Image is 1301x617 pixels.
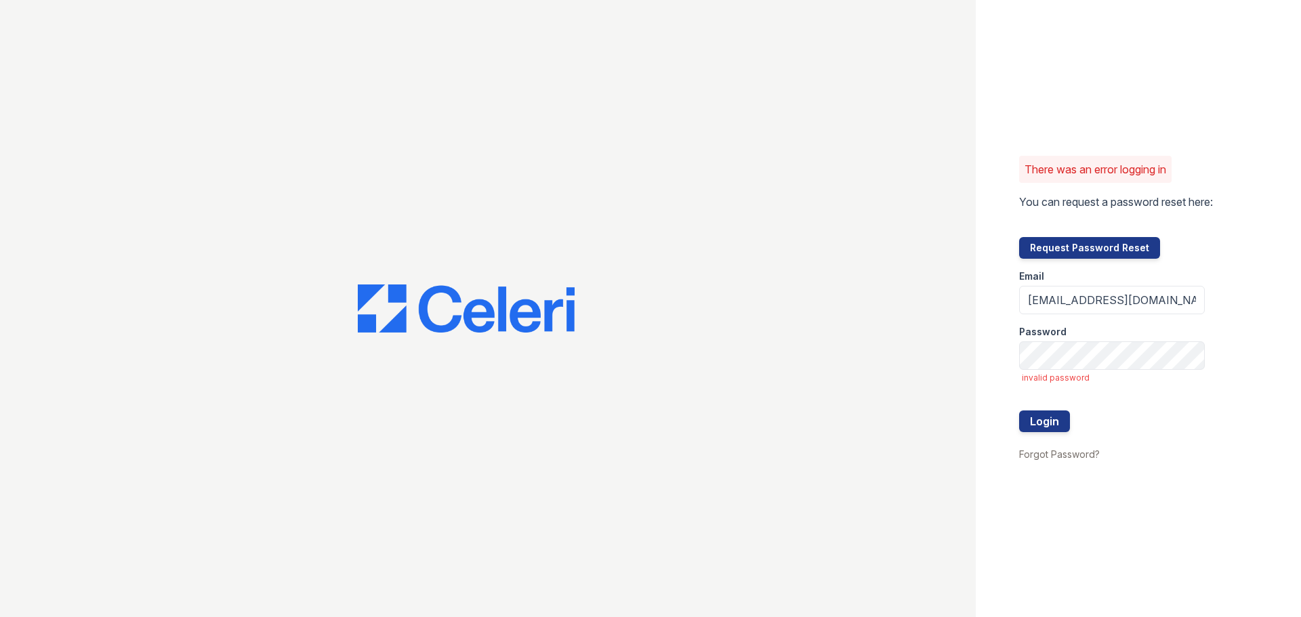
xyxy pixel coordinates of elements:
[358,284,575,333] img: CE_Logo_Blue-a8612792a0a2168367f1c8372b55b34899dd931a85d93a1a3d3e32e68fde9ad4.png
[1019,325,1067,339] label: Password
[1019,410,1070,432] button: Login
[1025,161,1166,177] p: There was an error logging in
[1019,448,1100,460] a: Forgot Password?
[1019,270,1044,283] label: Email
[1019,194,1213,210] p: You can request a password reset here:
[1019,237,1160,259] button: Request Password Reset
[1022,373,1205,383] span: invalid password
